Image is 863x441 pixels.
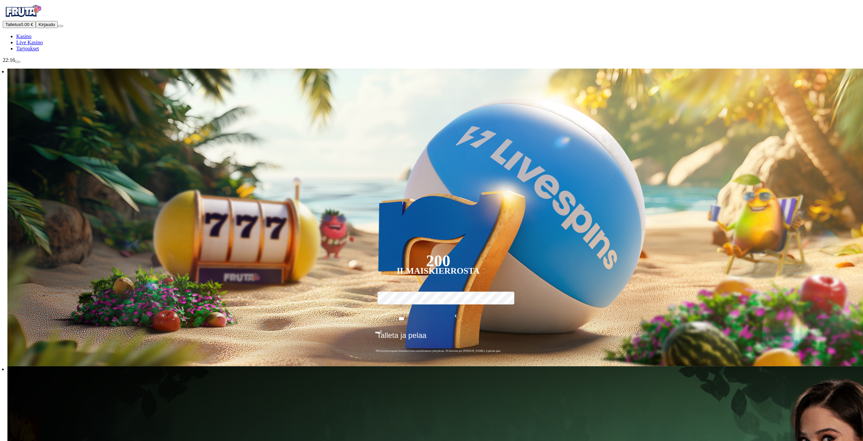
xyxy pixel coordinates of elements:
[21,22,33,27] span: 0.00 €
[5,22,21,27] span: Talletus
[39,22,55,27] span: Kirjaudu
[15,61,20,63] button: live-chat
[375,349,502,353] span: 200 kierrätysvapaata ilmaiskierrosta ensitalletuksen yhteydessä. 50 kierrosta per [PERSON_NAME], ...
[462,291,501,310] label: 250 €
[16,46,39,51] a: gift-inverted iconTarjoukset
[16,40,43,45] span: Live Kasino
[419,291,457,310] label: 150 €
[426,257,450,265] div: 200
[36,21,58,28] button: Kirjaudu
[16,33,31,39] span: Kasino
[16,46,39,51] span: Tarjoukset
[377,331,427,345] span: Talleta ja pelaa
[3,3,43,20] img: Fruta
[397,267,480,275] div: Ilmaiskierrosta
[16,33,31,39] a: diamond iconKasino
[3,57,15,63] span: 22:16
[3,3,860,52] nav: Primary
[3,15,43,21] a: Fruta
[380,329,382,333] span: €
[375,331,502,345] button: Talleta ja pelaa
[16,40,43,45] a: poker-chip iconLive Kasino
[455,313,457,319] span: €
[376,291,414,310] label: 50 €
[3,21,36,28] button: Talletusplus icon0.00 €
[58,25,63,27] button: menu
